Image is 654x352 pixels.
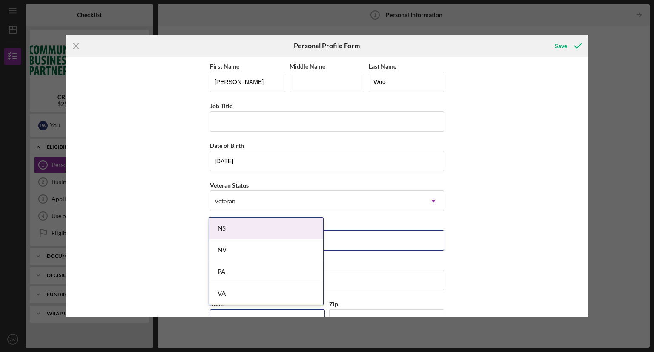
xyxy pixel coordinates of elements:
label: Job Title [210,102,232,110]
label: Date of Birth [210,142,244,149]
label: Middle Name [290,63,325,70]
div: Veteran [215,198,235,205]
h6: Personal Profile Form [294,42,360,49]
div: Save [555,38,567,55]
label: Last Name [369,63,396,70]
button: Save [546,38,588,55]
div: NV [209,239,323,261]
div: NS [209,218,323,239]
div: VA [209,283,323,305]
div: PA [209,261,323,283]
label: First Name [210,63,239,70]
label: Zip [329,300,338,308]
